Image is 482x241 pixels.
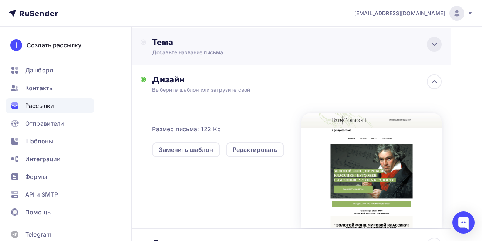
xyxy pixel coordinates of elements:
[27,41,81,50] div: Создать рассылку
[152,74,442,85] div: Дизайн
[25,172,47,181] span: Формы
[25,101,54,110] span: Рассылки
[159,145,213,154] div: Заменить шаблон
[233,145,278,154] div: Редактировать
[6,63,94,78] a: Дашборд
[25,84,54,92] span: Контакты
[25,190,58,199] span: API и SMTP
[152,125,221,133] span: Размер письма: 122 Kb
[6,169,94,184] a: Формы
[6,134,94,149] a: Шаблоны
[152,49,284,56] div: Добавьте название письма
[354,6,473,21] a: [EMAIL_ADDRESS][DOMAIN_NAME]
[25,66,53,75] span: Дашборд
[25,119,64,128] span: Отправители
[354,10,445,17] span: [EMAIL_ADDRESS][DOMAIN_NAME]
[25,208,51,217] span: Помощь
[6,98,94,113] a: Рассылки
[25,155,61,163] span: Интеграции
[6,116,94,131] a: Отправители
[152,37,298,47] div: Тема
[6,81,94,95] a: Контакты
[25,137,53,146] span: Шаблоны
[152,86,412,94] div: Выберите шаблон или загрузите свой
[25,230,51,239] span: Telegram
